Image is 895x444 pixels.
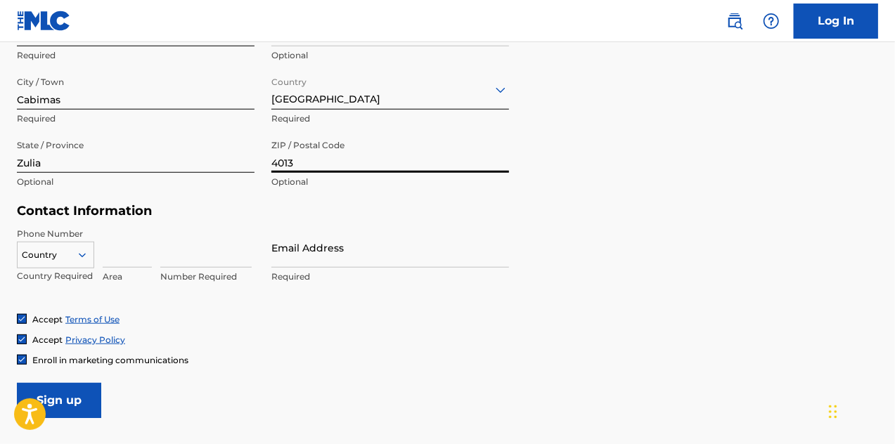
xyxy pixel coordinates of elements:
img: checkbox [18,335,26,344]
p: Required [271,112,509,125]
span: Accept [32,314,63,325]
p: Country Required [17,270,94,282]
p: Optional [271,176,509,188]
a: Public Search [721,7,749,35]
img: MLC Logo [17,11,71,31]
div: Arrastrar [829,391,837,433]
h5: Contact Information [17,203,509,219]
img: help [763,13,780,30]
input: Sign up [17,383,101,418]
div: Widget de chat [825,377,895,444]
iframe: Chat Widget [825,377,895,444]
span: Enroll in marketing communications [32,355,188,365]
a: Privacy Policy [65,334,125,345]
span: Accept [32,334,63,345]
img: checkbox [18,355,26,364]
div: [GEOGRAPHIC_DATA] [271,72,509,107]
p: Number Required [160,270,252,283]
p: Required [271,270,509,283]
img: checkbox [18,315,26,323]
a: Terms of Use [65,314,120,325]
a: Log In [794,4,878,39]
p: Required [17,49,255,62]
p: Optional [271,49,509,62]
img: search [726,13,743,30]
label: Country [271,67,307,89]
p: Required [17,112,255,125]
div: Help [757,7,785,35]
p: Area [103,270,152,283]
p: Optional [17,176,255,188]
